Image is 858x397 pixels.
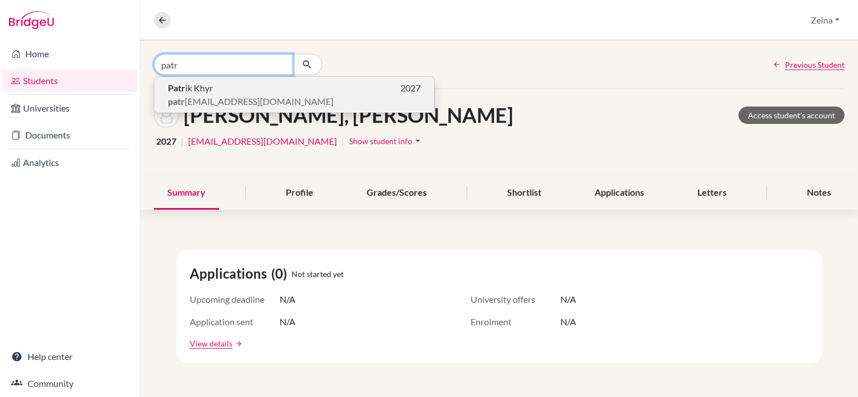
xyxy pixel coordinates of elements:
img: Benyamin Ziarini's avatar [154,103,179,128]
a: Universities [2,97,138,119]
div: Notes [793,177,845,210]
a: arrow_forward [232,340,243,348]
a: View details [190,338,232,349]
span: Previous Student [785,59,845,71]
div: Profile [272,177,327,210]
div: Applications [581,177,658,210]
a: Home [2,43,138,65]
i: arrow_drop_down [412,135,423,146]
b: patr [168,96,185,107]
a: Previous Student [773,59,845,71]
span: (0) [271,264,291,284]
div: Grades/Scores [353,177,440,210]
span: Not started yet [291,268,344,280]
a: Analytics [2,151,138,174]
a: Students [2,70,138,92]
span: | [341,135,344,148]
span: 2027 [400,81,421,95]
span: Show student info [349,136,412,146]
span: [EMAIL_ADDRESS][DOMAIN_NAME] [168,95,334,108]
span: Application sent [190,315,280,329]
span: N/A [280,293,295,306]
span: Enrolment [471,315,560,329]
span: N/A [560,315,576,329]
button: Patrik Khyr2027patr[EMAIL_ADDRESS][DOMAIN_NAME] [154,77,434,113]
a: Access student's account [738,107,845,124]
h1: [PERSON_NAME], [PERSON_NAME] [184,103,513,127]
button: Show student infoarrow_drop_down [349,132,424,150]
span: ik Khyr [168,81,213,95]
div: Summary [154,177,219,210]
button: Zeina [806,10,845,31]
div: Shortlist [494,177,555,210]
div: Letters [684,177,740,210]
input: Find student by name... [154,54,293,75]
span: Applications [190,264,271,284]
span: | [181,135,184,148]
a: [EMAIL_ADDRESS][DOMAIN_NAME] [188,135,337,148]
a: Community [2,372,138,395]
span: N/A [560,293,576,306]
a: Help center [2,345,138,368]
a: Documents [2,124,138,146]
span: 2027 [156,135,176,148]
b: Patr [168,82,185,93]
span: University offers [471,293,560,306]
span: N/A [280,315,295,329]
span: Upcoming deadline [190,293,280,306]
img: Bridge-U [9,11,54,29]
